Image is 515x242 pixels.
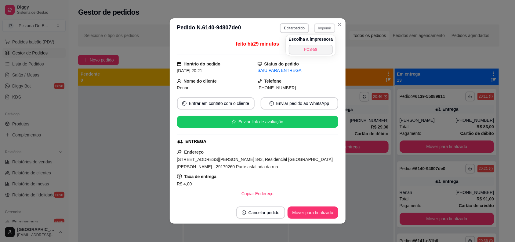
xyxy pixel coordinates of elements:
[288,207,338,219] button: Mover para finalizado
[264,61,299,66] strong: Status do pedido
[236,207,285,219] button: close-circleCancelar pedido
[314,23,335,33] button: Imprimir
[184,174,217,179] strong: Taxa de entrega
[258,62,262,66] span: desktop
[182,101,187,106] span: whats-app
[261,97,338,110] button: whats-appEnviar pedido ao WhatsApp
[258,85,296,90] span: [PHONE_NUMBER]
[186,138,206,145] div: ENTREGA
[280,23,309,33] button: Editarpedido
[177,97,255,110] button: whats-appEntrar em contato com o cliente
[177,174,182,179] span: dollar
[177,149,182,154] span: pushpin
[242,210,246,215] span: close-circle
[177,116,338,128] button: starEnviar link de avaliação
[184,79,217,84] strong: Nome do cliente
[184,61,221,66] strong: Horário do pedido
[184,150,204,155] strong: Endereço
[177,68,202,73] span: [DATE] 20:21
[236,41,279,47] span: feito há 29 minutos
[289,36,333,42] h4: Escolha a impressora
[232,120,236,124] span: star
[264,79,282,84] strong: Telefone
[289,45,333,54] button: POS-58
[237,188,278,200] button: Copiar Endereço
[258,67,338,74] div: SAIU PARA ENTREGA
[177,23,241,33] h3: Pedido N. 6140-94807de0
[258,79,262,83] span: phone
[177,79,181,83] span: user
[177,181,192,186] span: R$ 4,00
[177,85,190,90] span: Renan
[177,157,333,169] span: [STREET_ADDRESS][PERSON_NAME] 843, Residencial [GEOGRAPHIC_DATA][PERSON_NAME] - 29179260 Parte as...
[335,20,344,29] button: Close
[177,62,181,66] span: calendar
[270,101,274,106] span: whats-app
